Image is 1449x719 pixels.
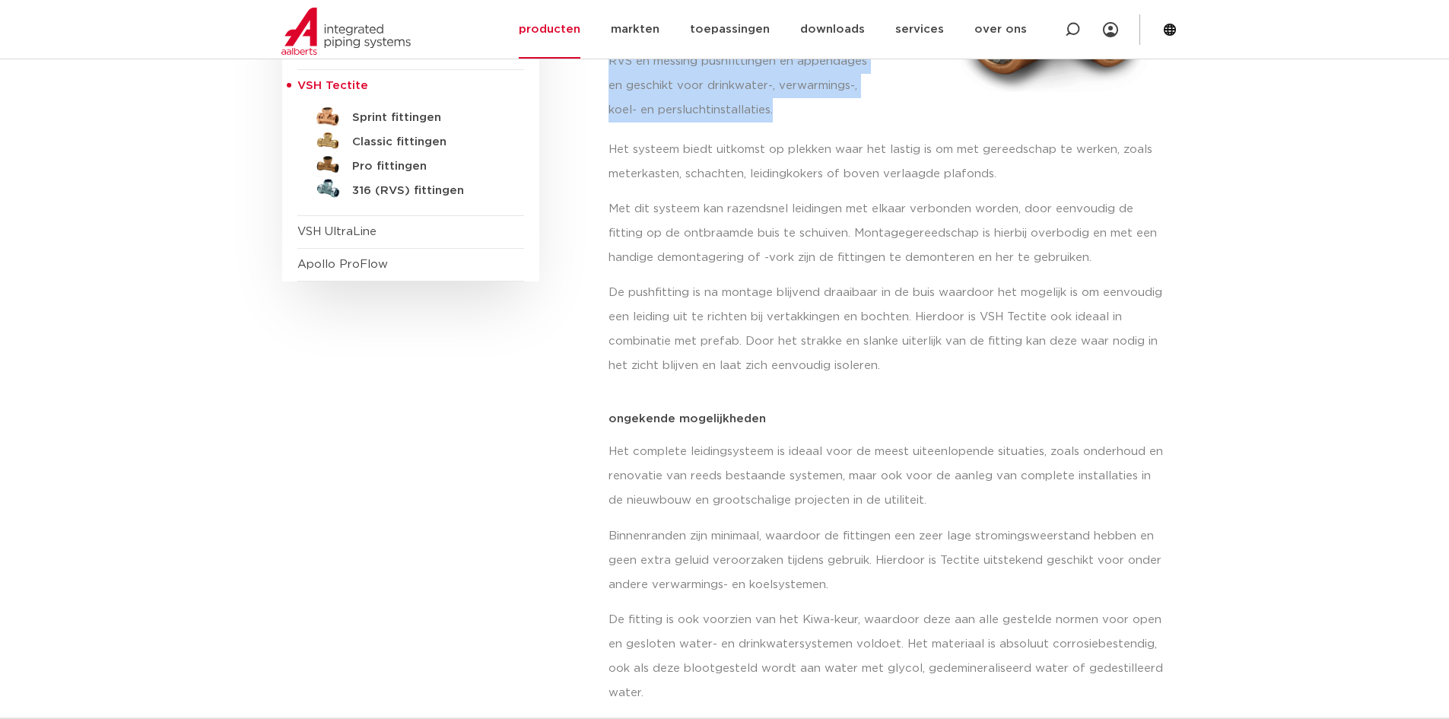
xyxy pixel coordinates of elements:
[297,259,388,270] a: Apollo ProFlow
[297,103,524,127] a: Sprint fittingen
[352,135,503,149] h5: Classic fittingen
[609,281,1168,378] p: De pushfitting is na montage blijvend draaibaar in de buis waardoor het mogelijk is om eenvoudig ...
[609,608,1168,705] p: De fitting is ook voorzien van het Kiwa-keur, waardoor deze aan alle gestelde normen voor open en...
[297,151,524,176] a: Pro fittingen
[352,111,503,125] h5: Sprint fittingen
[609,413,1168,425] p: ongekende mogelijkheden
[297,226,377,237] a: VSH UltraLine
[297,176,524,200] a: 316 (RVS) fittingen
[609,25,884,122] p: VSH Tectite is een hoogwaardig pakket koper, RVS en messing pushfittingen en appendages en geschi...
[609,524,1168,597] p: Binnenranden zijn minimaal, waardoor de fittingen een zeer lage stromingsweerstand hebben en geen...
[352,160,503,173] h5: Pro fittingen
[609,197,1168,270] p: Met dit systeem kan razendsnel leidingen met elkaar verbonden worden, door eenvoudig de fitting o...
[609,440,1168,513] p: Het complete leidingsysteem is ideaal voor de meest uiteenlopende situaties, zoals onderhoud en r...
[297,127,524,151] a: Classic fittingen
[352,184,503,198] h5: 316 (RVS) fittingen
[609,138,1168,186] p: Het systeem biedt uitkomst op plekken waar het lastig is om met gereedschap te werken, zoals mete...
[297,80,368,91] span: VSH Tectite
